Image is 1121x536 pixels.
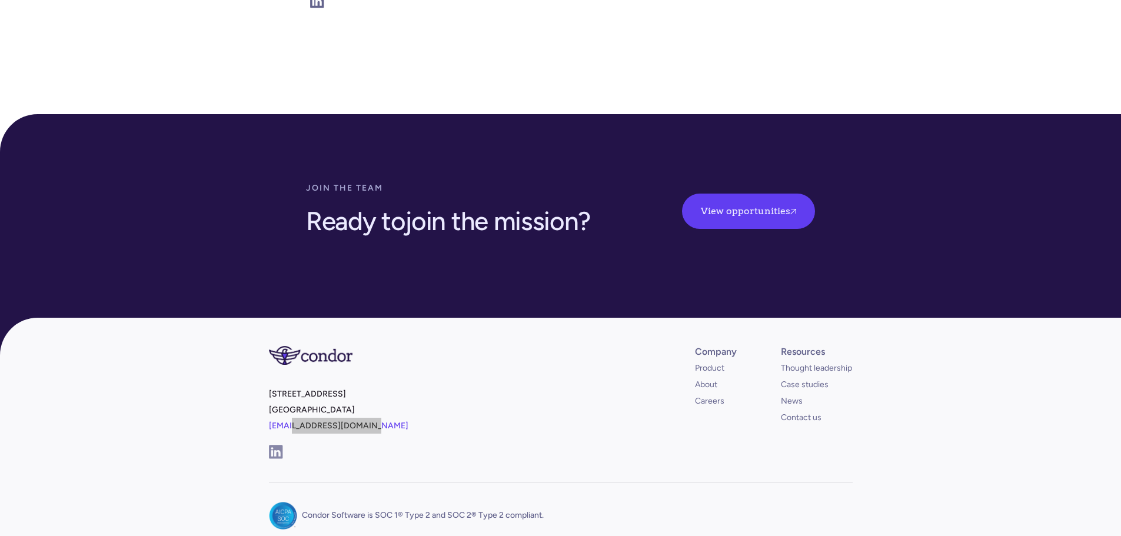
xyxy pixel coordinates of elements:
[781,412,821,424] a: Contact us
[682,194,815,229] a: View opportunities
[790,208,796,215] span: 
[269,386,556,443] p: [STREET_ADDRESS] [GEOGRAPHIC_DATA]
[781,395,803,407] a: News
[781,379,829,391] a: Case studies
[269,421,408,431] a: [EMAIL_ADDRESS][DOMAIN_NAME]
[302,510,544,521] p: Condor Software is SOC 1® Type 2 and SOC 2® Type 2 compliant.
[695,379,717,391] a: About
[306,200,590,238] h2: Ready to
[695,395,724,407] a: Careers
[695,346,737,358] div: Company
[781,362,852,374] a: Thought leadership
[781,346,825,358] div: Resources
[695,362,724,374] a: Product
[306,177,590,200] div: Join the team
[405,205,590,237] span: join the mission?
